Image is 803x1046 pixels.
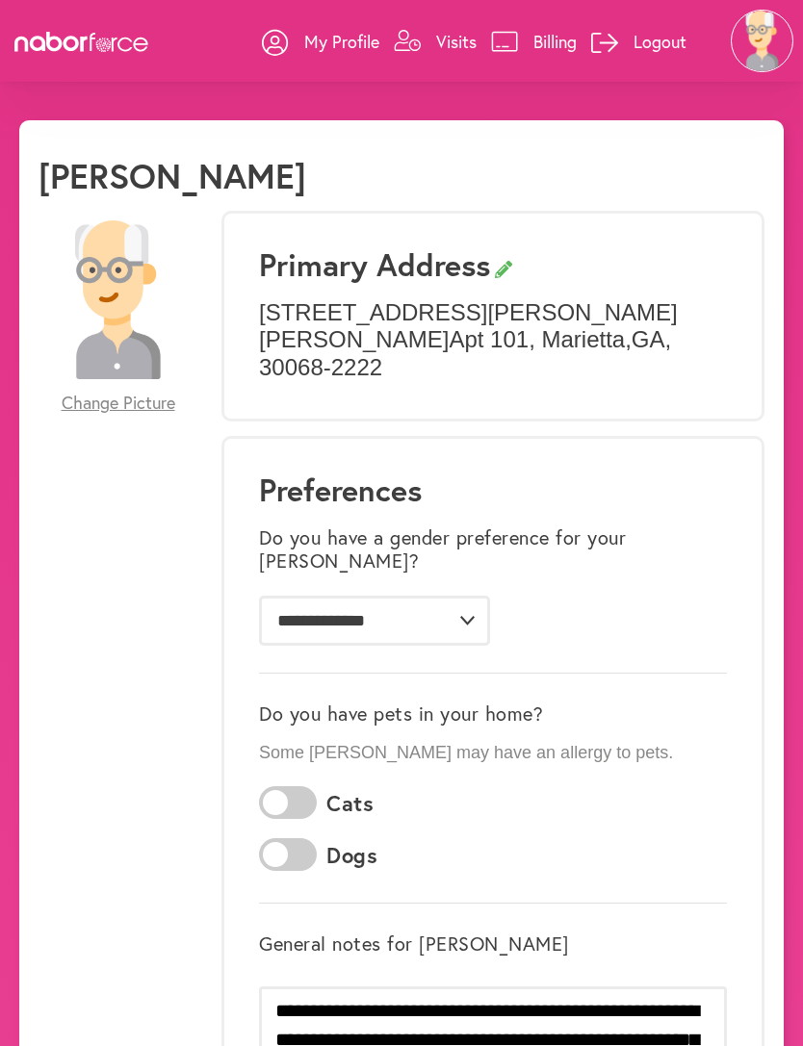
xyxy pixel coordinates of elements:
[533,30,577,53] p: Billing
[39,155,306,196] h1: [PERSON_NAME]
[259,526,727,573] label: Do you have a gender preference for your [PERSON_NAME]?
[326,791,374,816] label: Cats
[436,30,477,53] p: Visits
[39,220,197,379] img: 28479a6084c73c1d882b58007db4b51f.png
[304,30,379,53] p: My Profile
[259,702,543,726] label: Do you have pets in your home?
[62,393,175,414] span: Change Picture
[634,30,686,53] p: Logout
[259,472,727,508] h1: Preferences
[491,13,577,70] a: Billing
[259,299,727,382] p: [STREET_ADDRESS][PERSON_NAME][PERSON_NAME] Apt 101 , Marietta , GA , 30068-2222
[259,932,569,956] label: General notes for [PERSON_NAME]
[731,10,793,72] img: 28479a6084c73c1d882b58007db4b51f.png
[591,13,686,70] a: Logout
[259,743,727,764] p: Some [PERSON_NAME] may have an allergy to pets.
[259,246,727,283] h3: Primary Address
[262,13,379,70] a: My Profile
[394,13,477,70] a: Visits
[326,843,377,868] label: Dogs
